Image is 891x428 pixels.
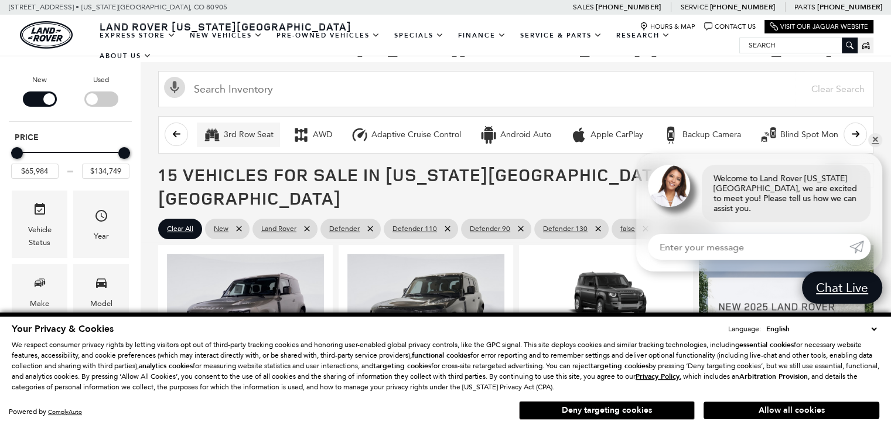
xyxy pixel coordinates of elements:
[412,351,470,360] strong: functional cookies
[682,130,741,140] div: Backup Camera
[710,2,775,12] a: [PHONE_NUMBER]
[224,130,274,140] div: 3rd Row Seat
[702,165,870,222] div: Welcome to Land Rover [US_STATE][GEOGRAPHIC_DATA], we are excited to meet you! Please tell us how...
[810,280,874,295] span: Chat Live
[760,126,777,144] div: Blind Spot Monitor
[373,361,431,371] strong: targeting cookies
[203,126,221,144] div: 3rd Row Seat
[100,19,351,33] span: Land Rover [US_STATE][GEOGRAPHIC_DATA]
[167,254,324,372] img: 2025 LAND ROVER Defender 90 S
[73,191,129,258] div: YearYear
[30,297,49,310] div: Make
[9,3,227,11] a: [STREET_ADDRESS] • [US_STATE][GEOGRAPHIC_DATA], CO 80905
[519,401,695,420] button: Deny targeting cookies
[392,222,437,236] span: Defender 110
[849,234,870,260] a: Submit
[214,222,228,236] span: New
[48,408,82,416] a: ComplyAuto
[656,123,747,147] button: Backup CameraBackup Camera
[704,22,756,31] a: Contact Us
[93,25,183,46] a: EXPRESS STORE
[680,3,708,11] span: Service
[261,222,296,236] span: Land Rover
[12,191,67,258] div: VehicleVehicle Status
[387,25,451,46] a: Specials
[11,164,59,179] input: Minimum
[740,38,857,52] input: Search
[93,46,159,66] a: About Us
[12,339,879,392] p: We respect consumer privacy rights by letting visitors opt out of third-party tracking cookies an...
[451,25,513,46] a: Finance
[33,273,47,297] span: Make
[817,2,882,12] a: [PHONE_NUMBER]
[573,3,594,11] span: Sales
[20,21,73,49] img: Land Rover
[351,126,368,144] div: Adaptive Cruise Control
[118,147,130,159] div: Maximum Price
[269,25,387,46] a: Pre-Owned Vehicles
[329,222,360,236] span: Defender
[94,273,108,297] span: Model
[844,123,867,146] button: scroll right
[636,372,680,381] a: Privacy Policy
[12,322,114,335] span: Your Privacy & Cookies
[648,234,849,260] input: Enter your message
[371,130,461,140] div: Adaptive Cruise Control
[344,123,467,147] button: Adaptive Cruise ControlAdaptive Cruise Control
[158,162,675,210] span: 15 Vehicles for Sale in [US_STATE][GEOGRAPHIC_DATA], [GEOGRAPHIC_DATA]
[164,77,185,98] svg: Click to toggle on voice search
[564,123,650,147] button: Apple CarPlayApple CarPlay
[590,361,648,371] strong: targeting cookies
[347,254,504,372] img: 2025 LAND ROVER Defender 110 S
[139,361,193,371] strong: analytics cookies
[11,143,129,179] div: Price
[780,130,851,140] div: Blind Spot Monitor
[753,123,857,147] button: Blind Spot MonitorBlind Spot Monitor
[21,223,59,249] div: Vehicle Status
[94,230,109,243] div: Year
[739,340,794,349] strong: essential cookies
[93,74,109,86] label: Used
[15,133,126,143] h5: Price
[570,126,588,144] div: Apple CarPlay
[770,22,868,31] a: Visit Our Jaguar Website
[9,74,132,121] div: Filter by Vehicle Type
[73,264,129,318] div: ModelModel
[197,123,280,147] button: 3rd Row Seat3rd Row Seat
[620,222,635,236] span: false
[640,22,695,31] a: Hours & Map
[470,222,510,236] span: Defender 90
[93,25,739,66] nav: Main Navigation
[286,123,339,147] button: AWDAWD
[763,323,879,335] select: Language Select
[158,71,873,107] input: Search Inventory
[90,297,112,310] div: Model
[12,264,67,318] div: MakeMake
[11,147,23,159] div: Minimum Price
[662,126,680,144] div: Backup Camera
[794,3,815,11] span: Parts
[9,408,82,416] div: Powered by
[636,372,680,381] u: Privacy Policy
[500,130,551,140] div: Android Auto
[704,402,879,419] button: Allow all cookies
[513,25,609,46] a: Service & Parts
[292,126,310,144] div: AWD
[167,222,193,236] span: Clear All
[596,2,661,12] a: [PHONE_NUMBER]
[648,165,690,207] img: Agent profile photo
[739,372,808,381] strong: Arbitration Provision
[802,271,882,304] a: Chat Live
[94,206,108,230] span: Year
[313,130,332,140] div: AWD
[20,21,73,49] a: land-rover
[480,126,497,144] div: Android Auto
[93,19,359,33] a: Land Rover [US_STATE][GEOGRAPHIC_DATA]
[32,74,47,86] label: New
[165,123,188,146] button: scroll left
[590,130,643,140] div: Apple CarPlay
[183,25,269,46] a: New Vehicles
[543,222,588,236] span: Defender 130
[473,123,558,147] button: Android AutoAndroid Auto
[728,325,761,332] div: Language:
